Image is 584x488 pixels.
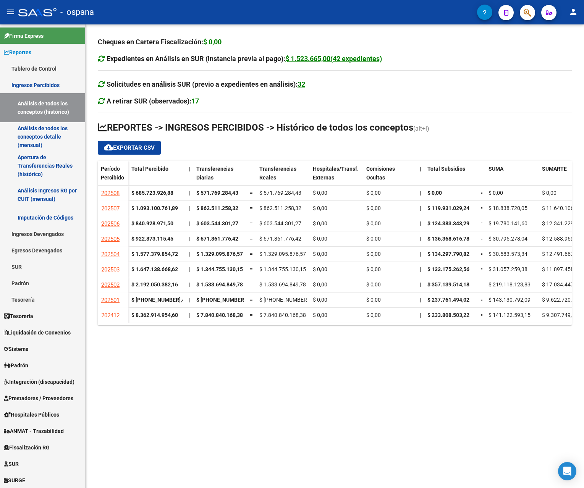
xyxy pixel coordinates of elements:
[4,312,33,320] span: Tesorería
[313,312,327,318] span: $ 0,00
[107,55,382,63] strong: Expedientes en Análisis en SUR (instancia previa al pago):
[98,141,161,155] button: Exportar CSV
[427,312,469,318] span: $ 233.808.503,22
[101,166,124,181] span: Período Percibido
[189,190,190,196] span: |
[489,190,503,196] span: $ 0,00
[196,297,253,303] span: $ [PHONE_NUMBER],37
[189,205,190,211] span: |
[481,205,484,211] span: =
[313,266,327,272] span: $ 0,00
[420,266,421,272] span: |
[542,190,556,196] span: $ 0,00
[259,166,296,181] span: Transferencias Reales
[427,205,469,211] span: $ 119.931.029,24
[427,281,469,288] span: $ 357.139.514,18
[313,281,327,288] span: $ 0,00
[196,190,238,196] span: $ 571.769.284,43
[427,190,442,196] span: $ 0,00
[485,161,539,193] datatable-header-cell: SUMA
[107,97,199,105] strong: A retirar SUR (observados):
[489,220,527,226] span: $ 19.780.141,60
[131,266,178,272] strong: $ 1.647.138.668,62
[420,297,421,303] span: |
[98,161,128,193] datatable-header-cell: Período Percibido
[489,166,503,172] span: SUMA
[196,236,238,242] span: $ 671.861.776,42
[489,205,527,211] span: $ 18.838.720,05
[489,236,527,242] span: $ 30.795.278,04
[250,220,253,226] span: =
[196,251,243,257] span: $ 1.329.095.876,57
[489,297,531,303] span: $ 143.130.792,09
[313,297,327,303] span: $ 0,00
[189,266,190,272] span: |
[4,328,71,337] span: Liquidación de Convenios
[259,281,306,288] span: $ 1.533.694.849,78
[4,460,19,468] span: SUR
[250,266,253,272] span: =
[417,161,424,193] datatable-header-cell: |
[259,266,306,272] span: $ 1.344.755.130,15
[366,297,381,303] span: $ 0,00
[259,236,301,242] span: $ 671.861.776,42
[250,205,253,211] span: =
[189,297,190,303] span: |
[259,190,301,196] span: $ 571.769.284,43
[542,281,581,288] span: $ 17.034.447,07
[98,122,413,133] span: REPORTES -> INGRESOS PERCIBIDOS -> Histórico de todos los conceptos
[98,38,222,46] strong: Cheques en Cartera Fiscalización:
[131,205,178,211] strong: $ 1.093.100.761,89
[420,281,421,288] span: |
[128,161,186,193] datatable-header-cell: Total Percibido
[196,205,238,211] span: $ 862.511.258,32
[189,236,190,242] span: |
[4,476,25,485] span: SURGE
[489,251,527,257] span: $ 30.583.573,34
[313,205,327,211] span: $ 0,00
[196,166,233,181] span: Transferencias Diarias
[420,236,421,242] span: |
[420,205,421,211] span: |
[4,394,73,402] span: Prestadores / Proveedores
[4,345,29,353] span: Sistema
[427,220,469,226] span: $ 124.383.343,29
[366,266,381,272] span: $ 0,00
[542,297,578,303] span: $ 9.622.720,32
[6,7,15,16] mat-icon: menu
[196,220,238,226] span: $ 603.544.301,27
[542,251,581,257] span: $ 12.491.667,84
[313,220,327,226] span: $ 0,00
[420,312,421,318] span: |
[189,166,190,172] span: |
[250,297,253,303] span: =
[131,297,188,303] strong: $ [PHONE_NUMBER],44
[489,312,531,318] span: $ 141.122.593,15
[366,281,381,288] span: $ 0,00
[481,312,484,318] span: =
[191,96,199,107] div: 17
[250,251,253,257] span: =
[366,220,381,226] span: $ 0,00
[107,80,305,88] strong: Solicitudes en análisis SUR (previo a expedientes en análisis):
[542,205,581,211] span: $ 11.640.106,03
[189,220,190,226] span: |
[196,312,243,318] span: $ 7.840.840.168,38
[259,220,301,226] span: $ 603.544.301,27
[310,161,363,193] datatable-header-cell: Hospitales/Transf. Externas
[481,297,484,303] span: =
[413,125,429,132] span: (alt+i)
[366,312,381,318] span: $ 0,00
[250,236,253,242] span: =
[193,161,247,193] datatable-header-cell: Transferencias Diarias
[4,361,28,370] span: Padrón
[481,251,484,257] span: =
[4,443,50,452] span: Fiscalización RG
[131,166,168,172] span: Total Percibido
[256,161,310,193] datatable-header-cell: Transferencias Reales
[427,236,469,242] span: $ 136.368.616,78
[250,281,253,288] span: =
[131,281,178,288] strong: $ 2.192.050.382,16
[101,312,120,319] span: 202412
[189,312,190,318] span: |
